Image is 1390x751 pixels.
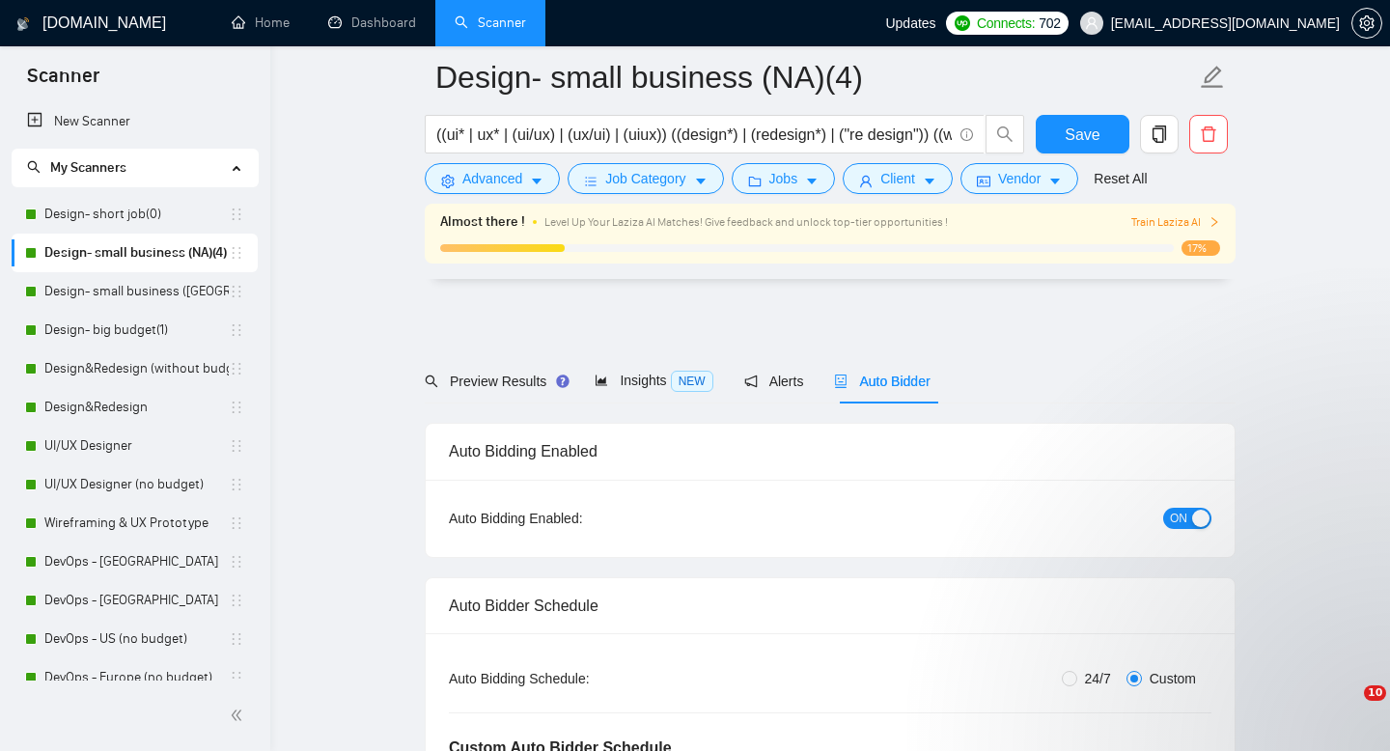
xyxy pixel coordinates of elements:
span: Auto Bidder [834,374,930,389]
span: area-chart [595,374,608,387]
button: Train Laziza AI [1131,213,1220,232]
button: search [986,115,1024,153]
button: folderJobscaret-down [732,163,836,194]
a: Wireframing & UX Prototype [44,504,229,542]
span: holder [229,438,244,454]
span: ON [1170,508,1187,529]
li: Design- short job(0) [12,195,258,234]
li: Design- small business (NA)(4) [12,234,258,272]
span: search [27,160,41,174]
span: setting [1352,15,1381,31]
button: userClientcaret-down [843,163,953,194]
li: New Scanner [12,102,258,141]
div: Tooltip anchor [554,373,571,390]
li: UI/UX Designer (no budget) [12,465,258,504]
span: holder [229,477,244,492]
span: bars [584,174,598,188]
span: copy [1141,125,1178,143]
span: folder [748,174,762,188]
span: caret-down [923,174,936,188]
span: holder [229,515,244,531]
img: logo [16,9,30,40]
span: Jobs [769,168,798,189]
span: right [1209,216,1220,228]
span: Alerts [744,374,804,389]
li: Wireframing & UX Prototype [12,504,258,542]
li: UI/UX Designer [12,427,258,465]
div: Auto Bidding Enabled: [449,508,703,529]
span: robot [834,375,848,388]
div: Auto Bidding Enabled [449,424,1211,479]
a: UI/UX Designer (no budget) [44,465,229,504]
span: 10 [1364,685,1386,701]
span: user [1085,16,1098,30]
a: DevOps - [GEOGRAPHIC_DATA] [44,542,229,581]
span: Connects: [977,13,1035,34]
span: holder [229,400,244,415]
span: caret-down [805,174,819,188]
button: delete [1189,115,1228,153]
li: Design&Redesign (without budget) [12,349,258,388]
button: idcardVendorcaret-down [960,163,1078,194]
li: Design- small business (Europe)(4) [12,272,258,311]
img: upwork-logo.png [955,15,970,31]
input: Scanner name... [435,53,1196,101]
span: My Scanners [50,159,126,176]
a: homeHome [232,14,290,31]
span: My Scanners [27,159,126,176]
button: Save [1036,115,1129,153]
span: holder [229,284,244,299]
button: barsJob Categorycaret-down [568,163,723,194]
span: caret-down [1048,174,1062,188]
span: Insights [595,373,712,388]
a: Design- short job(0) [44,195,229,234]
li: Design- big budget(1) [12,311,258,349]
a: setting [1351,15,1382,31]
iframe: Intercom live chat [1324,685,1371,732]
span: Preview Results [425,374,564,389]
span: holder [229,361,244,376]
div: Auto Bidding Schedule: [449,668,703,689]
span: edit [1200,65,1225,90]
div: Auto Bidder Schedule [449,578,1211,633]
button: setting [1351,8,1382,39]
span: holder [229,322,244,338]
a: Design- big budget(1) [44,311,229,349]
li: Design&Redesign [12,388,258,427]
a: dashboardDashboard [328,14,416,31]
span: caret-down [530,174,543,188]
span: 17% [1181,240,1220,256]
span: holder [229,670,244,685]
li: DevOps - US (no budget) [12,620,258,658]
span: search [425,375,438,388]
span: caret-down [694,174,708,188]
button: copy [1140,115,1179,153]
button: settingAdvancedcaret-down [425,163,560,194]
span: 702 [1039,13,1060,34]
li: DevOps - US [12,542,258,581]
span: Advanced [462,168,522,189]
span: info-circle [960,128,973,141]
span: holder [229,207,244,222]
span: Almost there ! [440,211,525,233]
span: Level Up Your Laziza AI Matches! Give feedback and unlock top-tier opportunities ! [544,215,948,229]
a: Reset All [1094,168,1147,189]
span: holder [229,593,244,608]
a: New Scanner [27,102,242,141]
li: DevOps - Europe [12,581,258,620]
a: Design&Redesign (without budget) [44,349,229,388]
span: Save [1065,123,1099,147]
span: setting [441,174,455,188]
span: holder [229,554,244,570]
a: Design- small business (NA)(4) [44,234,229,272]
span: NEW [671,371,713,392]
span: Job Category [605,168,685,189]
span: Scanner [12,62,115,102]
span: idcard [977,174,990,188]
span: double-left [230,706,249,725]
span: search [987,125,1023,143]
span: notification [744,375,758,388]
a: DevOps - Europe (no budget) [44,658,229,697]
a: Design&Redesign [44,388,229,427]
